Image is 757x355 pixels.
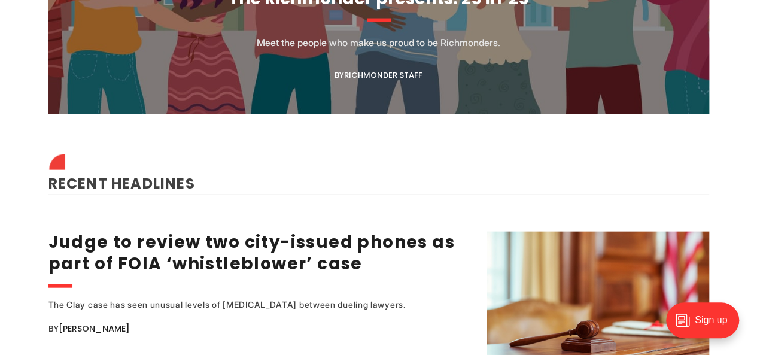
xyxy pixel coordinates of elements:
[257,35,500,50] p: Meet the people who make us proud to be Richmonders.
[335,71,422,80] div: By
[59,323,130,335] a: [PERSON_NAME]
[48,298,437,312] div: The Clay case has seen unusual levels of [MEDICAL_DATA] between dueling lawyers.
[656,296,757,355] iframe: portal-trigger
[344,69,422,81] a: Richmonder Staff
[48,157,709,195] h2: Recent Headlines
[48,230,455,275] a: Judge to review two city-issued phones as part of FOIA ‘whistleblower’ case
[48,321,472,336] div: By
